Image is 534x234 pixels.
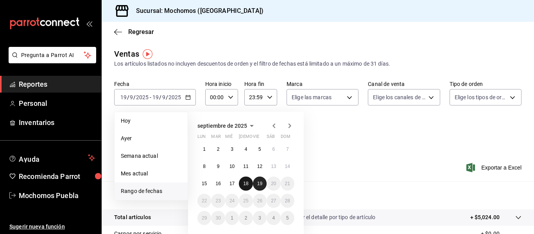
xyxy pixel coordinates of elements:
[19,117,95,128] span: Inventarios
[19,190,95,201] span: Mochomos Puebla
[5,57,96,65] a: Pregunta a Parrot AI
[368,81,440,87] label: Canal de venta
[197,121,256,130] button: septiembre de 2025
[239,211,253,225] button: 2 de octubre de 2025
[257,181,262,186] abbr: 19 de septiembre de 2025
[373,93,425,101] span: Elige los canales de venta
[281,194,294,208] button: 28 de septiembre de 2025
[267,194,280,208] button: 27 de septiembre de 2025
[202,198,207,204] abbr: 22 de septiembre de 2025
[239,142,253,156] button: 4 de septiembre de 2025
[120,94,127,100] input: --
[211,159,225,173] button: 9 de septiembre de 2025
[225,211,239,225] button: 1 de octubre de 2025
[19,79,95,89] span: Reportes
[267,177,280,191] button: 20 de septiembre de 2025
[197,177,211,191] button: 15 de septiembre de 2025
[267,159,280,173] button: 13 de septiembre de 2025
[9,223,95,231] span: Sugerir nueva función
[225,194,239,208] button: 24 de septiembre de 2025
[197,159,211,173] button: 8 de septiembre de 2025
[287,81,358,87] label: Marca
[468,163,521,172] button: Exportar a Excel
[455,93,507,101] span: Elige los tipos de orden
[286,146,289,152] abbr: 7 de septiembre de 2025
[470,213,500,221] p: + $5,024.00
[285,164,290,169] abbr: 14 de septiembre de 2025
[281,142,294,156] button: 7 de septiembre de 2025
[162,94,166,100] input: --
[243,198,248,204] abbr: 25 de septiembre de 2025
[244,81,277,87] label: Hora fin
[285,198,290,204] abbr: 28 de septiembre de 2025
[211,211,225,225] button: 30 de septiembre de 2025
[9,47,96,63] button: Pregunta a Parrot AI
[205,81,238,87] label: Hora inicio
[231,146,233,152] abbr: 3 de septiembre de 2025
[203,164,206,169] abbr: 8 de septiembre de 2025
[86,20,92,27] button: open_drawer_menu
[19,98,95,109] span: Personal
[239,194,253,208] button: 25 de septiembre de 2025
[215,215,220,221] abbr: 30 de septiembre de 2025
[121,134,181,143] span: Ayer
[133,94,136,100] span: /
[239,177,253,191] button: 18 de septiembre de 2025
[450,81,521,87] label: Tipo de orden
[281,134,290,142] abbr: domingo
[150,94,151,100] span: -
[271,181,276,186] abbr: 20 de septiembre de 2025
[285,181,290,186] abbr: 21 de septiembre de 2025
[121,170,181,178] span: Mes actual
[292,93,332,101] span: Elige las marcas
[253,177,267,191] button: 19 de septiembre de 2025
[281,177,294,191] button: 21 de septiembre de 2025
[197,142,211,156] button: 1 de septiembre de 2025
[286,215,289,221] abbr: 5 de octubre de 2025
[257,198,262,204] abbr: 26 de septiembre de 2025
[245,146,247,152] abbr: 4 de septiembre de 2025
[143,49,152,59] img: Tooltip marker
[114,213,151,221] p: Total artículos
[231,215,233,221] abbr: 1 de octubre de 2025
[197,134,206,142] abbr: lunes
[168,94,181,100] input: ----
[225,159,239,173] button: 10 de septiembre de 2025
[267,142,280,156] button: 6 de septiembre de 2025
[272,215,275,221] abbr: 4 de octubre de 2025
[253,211,267,225] button: 3 de octubre de 2025
[272,146,275,152] abbr: 6 de septiembre de 2025
[281,211,294,225] button: 5 de octubre de 2025
[114,28,154,36] button: Regresar
[197,211,211,225] button: 29 de septiembre de 2025
[130,6,263,16] h3: Sucursal: Mochomos ([GEOGRAPHIC_DATA])
[239,134,285,142] abbr: jueves
[217,146,220,152] abbr: 2 de septiembre de 2025
[271,198,276,204] abbr: 27 de septiembre de 2025
[159,94,161,100] span: /
[19,153,85,163] span: Ayuda
[245,215,247,221] abbr: 2 de octubre de 2025
[121,187,181,195] span: Rango de fechas
[215,181,220,186] abbr: 16 de septiembre de 2025
[281,159,294,173] button: 14 de septiembre de 2025
[127,94,129,100] span: /
[114,60,521,68] div: Los artículos listados no incluyen descuentos de orden y el filtro de fechas está limitado a un m...
[229,198,235,204] abbr: 24 de septiembre de 2025
[253,142,267,156] button: 5 de septiembre de 2025
[203,146,206,152] abbr: 1 de septiembre de 2025
[136,94,149,100] input: ----
[253,159,267,173] button: 12 de septiembre de 2025
[257,164,262,169] abbr: 12 de septiembre de 2025
[239,159,253,173] button: 11 de septiembre de 2025
[202,181,207,186] abbr: 15 de septiembre de 2025
[253,134,259,142] abbr: viernes
[243,181,248,186] abbr: 18 de septiembre de 2025
[121,117,181,125] span: Hoy
[129,94,133,100] input: --
[114,48,139,60] div: Ventas
[197,123,247,129] span: septiembre de 2025
[21,51,84,59] span: Pregunta a Parrot AI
